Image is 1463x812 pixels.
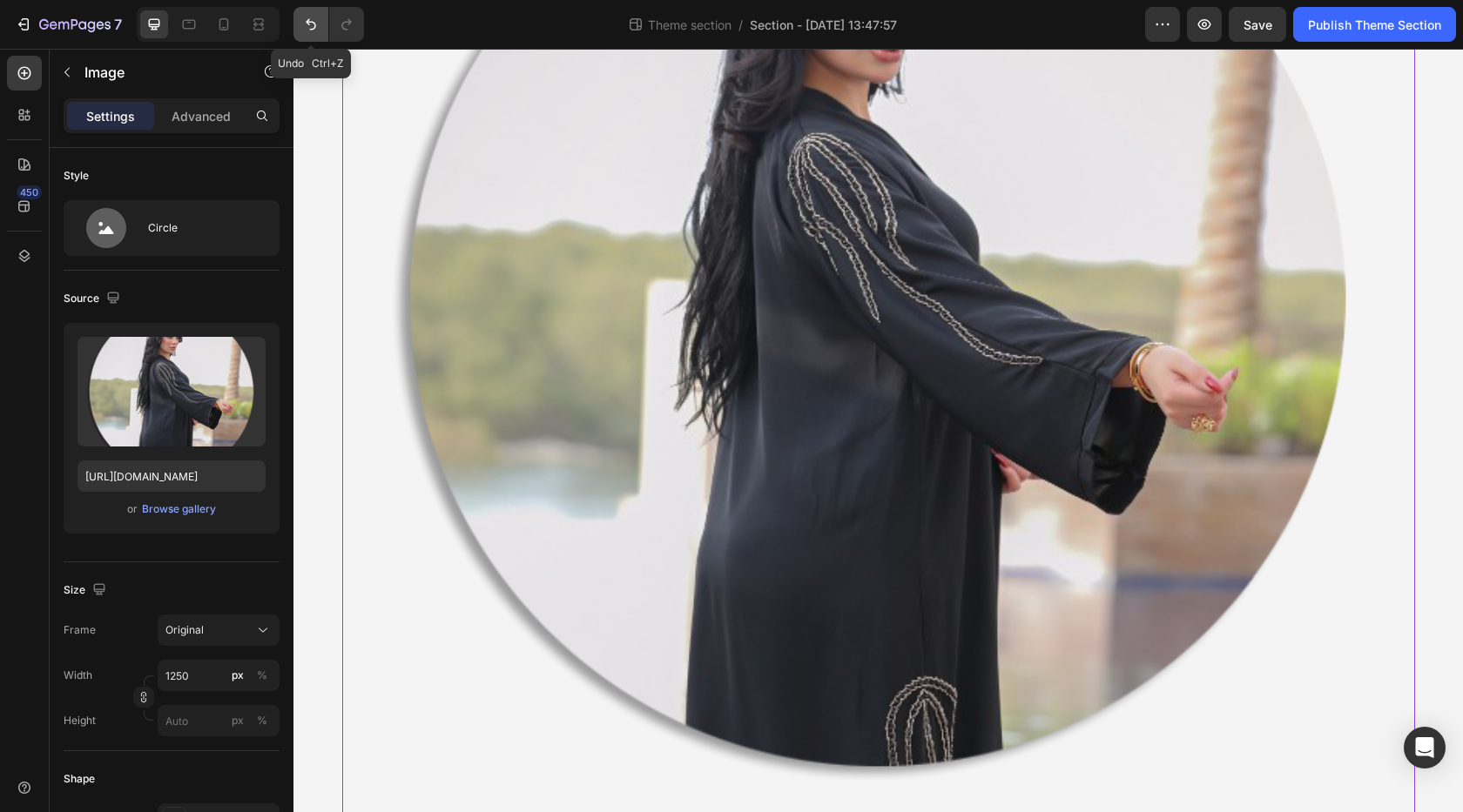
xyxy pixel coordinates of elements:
[64,168,89,184] div: Style
[86,107,135,125] p: Settings
[7,7,130,42] button: 7
[644,16,735,34] span: Theme section
[750,16,897,34] span: Section - [DATE] 13:47:57
[64,579,110,602] div: Size
[1293,7,1456,42] button: Publish Theme Section
[1404,727,1446,768] div: Open Intercom Messenger
[78,337,266,446] img: preview-image
[293,7,364,42] div: Undo/Redo
[293,49,1463,812] iframe: Design area
[78,460,266,492] input: https://example.com/image.jpg
[738,16,743,34] span: /
[158,614,280,646] button: Original
[1229,7,1286,42] button: Save
[141,500,217,518] button: Browse gallery
[127,499,138,520] span: or
[142,501,216,517] div: Browse gallery
[172,107,231,125] p: Advanced
[232,713,244,728] div: px
[64,287,124,311] div: Source
[158,705,280,736] input: px%
[64,771,95,787] div: Shape
[158,660,280,691] input: px%
[17,185,42,199] div: 450
[1244,17,1272,32] span: Save
[257,668,267,683] div: %
[1308,16,1441,34] div: Publish Theme Section
[64,713,96,728] label: Height
[227,665,248,686] button: %
[64,668,92,683] label: Width
[232,668,244,683] div: px
[252,710,273,731] button: px
[165,622,204,638] span: Original
[227,710,248,731] button: %
[257,713,267,728] div: %
[84,62,233,83] p: Image
[64,622,96,638] label: Frame
[252,665,273,686] button: px
[148,208,254,248] div: Circle
[114,14,122,35] p: 7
